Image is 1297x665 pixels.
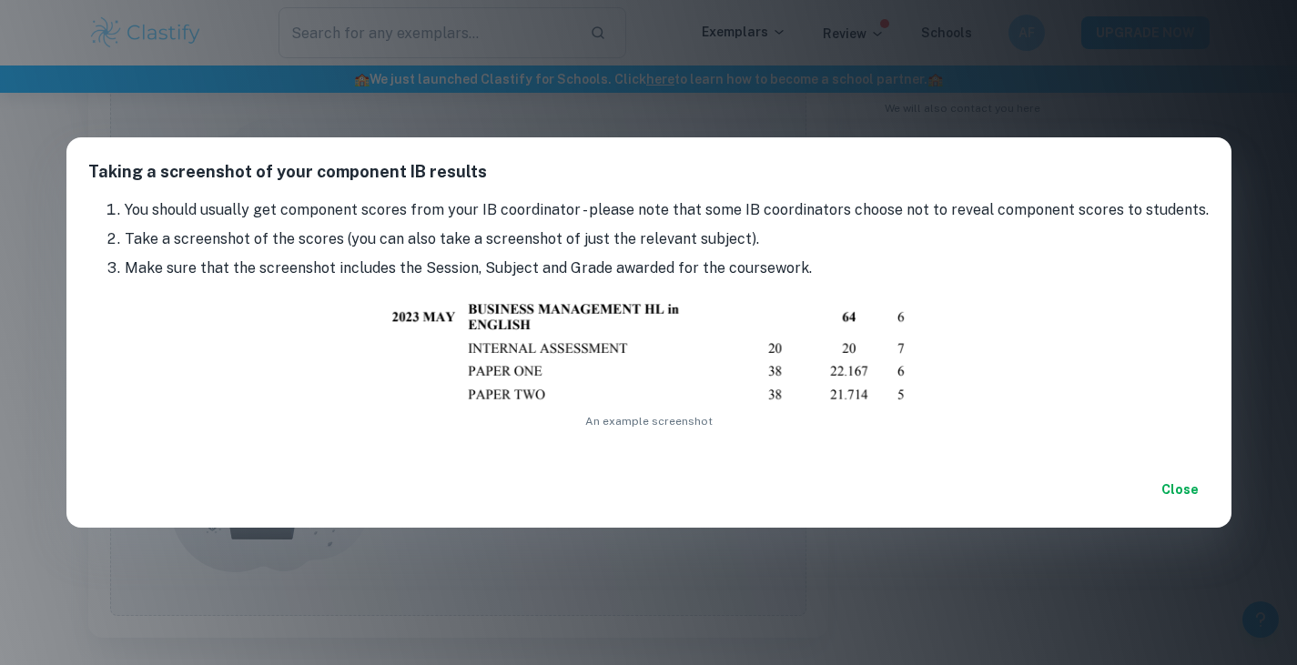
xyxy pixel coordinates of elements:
[1151,473,1210,506] button: Close
[66,137,1231,199] h2: Taking a screenshot of your component IB results
[125,257,1210,279] li: Make sure that the screenshot includes the Session, Subject and Grade awarded for the coursework.
[125,199,1210,221] li: You should usually get component scores from your IB coordinator - please note that some IB coord...
[385,301,913,406] img: Example of results screenshot
[125,228,1210,250] li: Take a screenshot of the scores (you can also take a screenshot of just the relevant subject).
[88,413,1210,429] span: An example screenshot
